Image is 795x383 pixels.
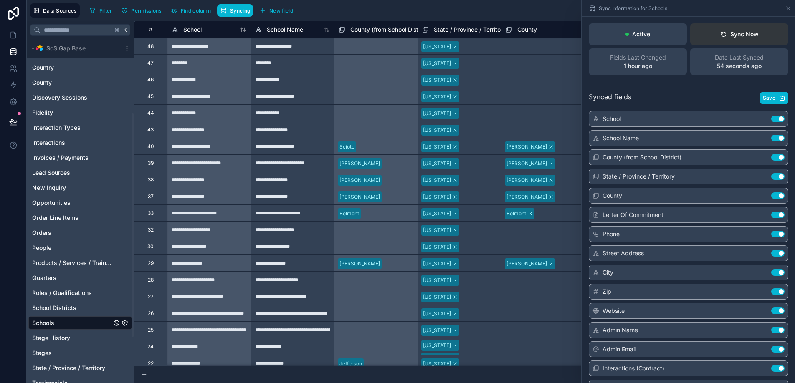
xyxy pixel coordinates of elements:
[28,91,132,104] div: Discovery Sessions
[717,62,762,70] p: 54 seconds ago
[32,319,54,327] span: Schools
[720,30,759,38] div: Sync Now
[32,349,111,357] a: Stages
[32,139,65,147] span: Interactions
[86,4,115,17] button: Filter
[28,211,132,224] div: Order Line Items
[140,26,161,33] div: #
[32,108,111,117] a: Fidelity
[32,78,52,87] span: County
[32,78,111,87] a: County
[350,25,429,34] span: County (from School District)
[423,93,451,101] div: [US_STATE]
[32,364,105,372] span: State / Province / Territory
[46,44,86,53] span: SoS Gap Base
[32,169,70,177] span: Lead Sources
[28,331,132,345] div: Stage History
[423,293,451,301] div: [US_STATE]
[760,92,788,104] button: Save
[715,53,764,62] span: Data Last Synced
[147,110,154,116] div: 44
[610,53,666,62] span: Fields Last Changed
[32,199,111,207] a: Opportunities
[32,274,111,282] a: Quarters
[148,160,154,166] div: 39
[43,8,77,14] span: Data Sources
[32,259,111,267] span: Products / Services / Trainings
[506,193,547,201] div: [PERSON_NAME]
[423,327,451,334] div: [US_STATE]
[603,230,620,238] span: Phone
[32,334,70,342] span: Stage History
[434,25,506,34] span: State / Province / Territory
[148,210,154,217] div: 33
[506,260,547,267] div: [PERSON_NAME]
[28,181,132,194] div: New Inquiry
[423,110,451,117] div: [US_STATE]
[168,4,214,17] button: Find column
[32,139,111,147] a: Interactions
[28,361,132,375] div: State / Province / Territory
[423,193,451,201] div: [US_STATE]
[28,76,132,89] div: County
[32,184,66,192] span: New Inquiry
[217,4,256,17] a: Syncing
[32,289,111,297] a: Roles / Qualifications
[589,92,631,104] span: Synced fields
[148,310,154,317] div: 26
[517,25,537,34] span: County
[423,277,451,284] div: [US_STATE]
[32,304,76,312] span: School Districts
[32,244,51,252] span: People
[148,293,154,300] div: 27
[28,151,132,164] div: Invoices / Payments
[32,184,111,192] a: New Inquiry
[32,334,111,342] a: Stage History
[32,108,53,117] span: Fidelity
[32,349,52,357] span: Stages
[148,260,154,267] div: 29
[32,274,56,282] span: Quarters
[131,8,161,14] span: Permissions
[148,227,154,233] div: 32
[506,143,547,151] div: [PERSON_NAME]
[423,260,451,267] div: [US_STATE]
[423,126,451,134] div: [US_STATE]
[28,106,132,119] div: Fidelity
[148,360,154,367] div: 22
[122,27,128,33] span: K
[230,8,250,14] span: Syncing
[217,4,253,17] button: Syncing
[147,76,154,83] div: 46
[147,126,154,133] div: 43
[632,30,650,38] p: Active
[32,63,111,72] a: Country
[32,244,111,252] a: People
[690,23,788,45] button: Sync Now
[423,342,451,349] div: [US_STATE]
[148,327,154,333] div: 25
[147,143,154,150] div: 40
[32,123,111,132] a: Interaction Types
[28,121,132,134] div: Interaction Types
[603,134,639,142] span: School Name
[256,4,296,17] button: New field
[28,346,132,360] div: Stages
[28,316,132,330] div: Schools
[147,43,154,50] div: 48
[32,154,111,162] a: Invoices / Payments
[28,256,132,270] div: Products / Services / Trainings
[32,154,89,162] span: Invoices / Payments
[603,211,663,219] span: Letter Of Commitment
[423,43,451,50] div: [US_STATE]
[603,287,611,296] span: Zip
[28,166,132,179] div: Lead Sources
[32,289,92,297] span: Roles / Qualifications
[423,210,451,217] div: [US_STATE]
[423,227,451,234] div: [US_STATE]
[147,60,154,66] div: 47
[603,172,675,181] span: State / Province / Territory
[147,343,154,350] div: 24
[624,62,652,70] p: 1 hour ago
[28,226,132,239] div: Orders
